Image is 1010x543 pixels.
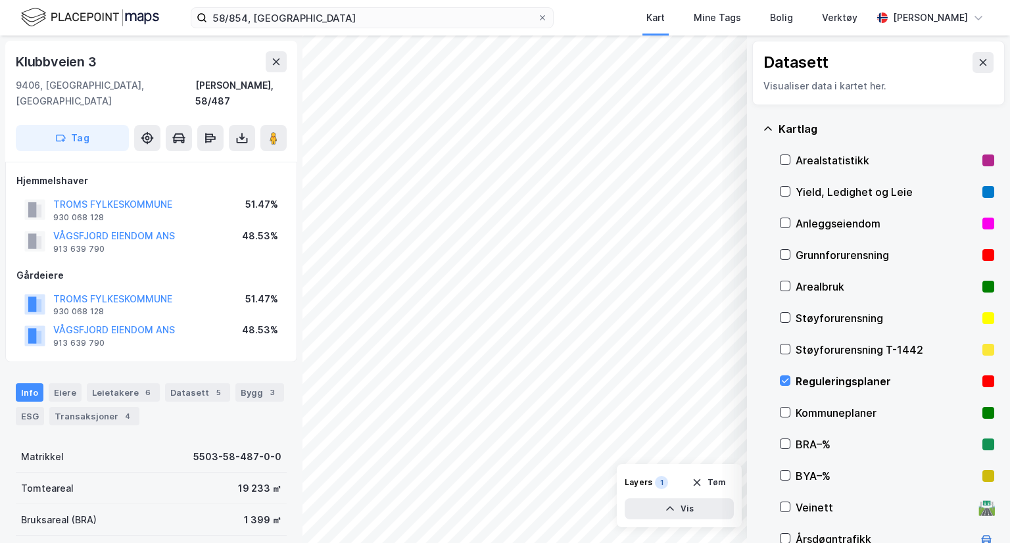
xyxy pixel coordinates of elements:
[53,244,105,254] div: 913 639 790
[763,78,994,94] div: Visualiser data i kartet her.
[655,476,668,489] div: 1
[779,121,994,137] div: Kartlag
[796,310,977,326] div: Støyforurensning
[944,480,1010,543] div: Kontrollprogram for chat
[53,212,104,223] div: 930 068 128
[242,322,278,338] div: 48.53%
[683,472,734,493] button: Tøm
[207,8,537,28] input: Søk på adresse, matrikkel, gårdeiere, leietakere eller personer
[53,306,104,317] div: 930 068 128
[87,383,160,402] div: Leietakere
[694,10,741,26] div: Mine Tags
[53,338,105,348] div: 913 639 790
[244,512,281,528] div: 1 399 ㎡
[242,228,278,244] div: 48.53%
[193,449,281,465] div: 5503-58-487-0-0
[796,500,973,515] div: Veinett
[796,373,977,389] div: Reguleringsplaner
[16,268,286,283] div: Gårdeiere
[16,173,286,189] div: Hjemmelshaver
[16,125,129,151] button: Tag
[238,481,281,496] div: 19 233 ㎡
[763,52,829,73] div: Datasett
[796,184,977,200] div: Yield, Ledighet og Leie
[770,10,793,26] div: Bolig
[796,405,977,421] div: Kommuneplaner
[16,407,44,425] div: ESG
[21,481,74,496] div: Tomteareal
[49,407,139,425] div: Transaksjoner
[16,383,43,402] div: Info
[195,78,287,109] div: [PERSON_NAME], 58/487
[796,247,977,263] div: Grunnforurensning
[796,153,977,168] div: Arealstatistikk
[141,386,155,399] div: 6
[121,410,134,423] div: 4
[165,383,230,402] div: Datasett
[16,78,195,109] div: 9406, [GEOGRAPHIC_DATA], [GEOGRAPHIC_DATA]
[796,216,977,231] div: Anleggseiendom
[646,10,665,26] div: Kart
[796,437,977,452] div: BRA–%
[266,386,279,399] div: 3
[245,291,278,307] div: 51.47%
[893,10,968,26] div: [PERSON_NAME]
[245,197,278,212] div: 51.47%
[625,477,652,488] div: Layers
[21,512,97,528] div: Bruksareal (BRA)
[16,51,99,72] div: Klubbveien 3
[796,279,977,295] div: Arealbruk
[944,480,1010,543] iframe: Chat Widget
[822,10,857,26] div: Verktøy
[796,468,977,484] div: BYA–%
[625,498,734,519] button: Vis
[235,383,284,402] div: Bygg
[49,383,82,402] div: Eiere
[212,386,225,399] div: 5
[21,449,64,465] div: Matrikkel
[796,342,977,358] div: Støyforurensning T-1442
[21,6,159,29] img: logo.f888ab2527a4732fd821a326f86c7f29.svg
